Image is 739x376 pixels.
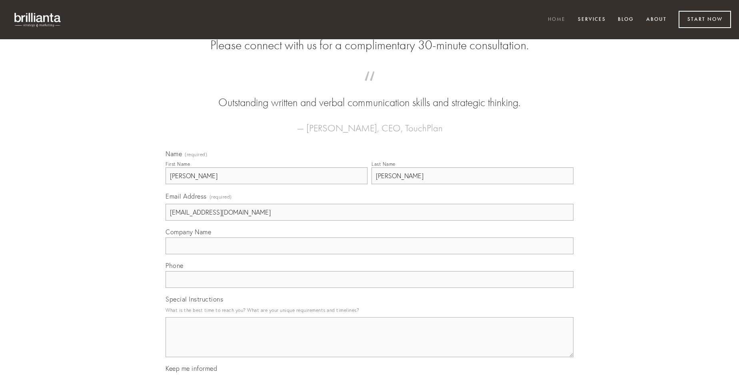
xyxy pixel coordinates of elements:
[371,161,395,167] div: Last Name
[166,364,217,372] span: Keep me informed
[613,13,639,26] a: Blog
[166,150,182,158] span: Name
[166,295,223,303] span: Special Instructions
[178,111,561,136] figcaption: — [PERSON_NAME], CEO, TouchPlan
[8,8,68,31] img: brillianta - research, strategy, marketing
[178,79,561,111] blockquote: Outstanding written and verbal communication skills and strategic thinking.
[210,191,232,202] span: (required)
[679,11,731,28] a: Start Now
[166,161,190,167] div: First Name
[166,228,211,236] span: Company Name
[641,13,672,26] a: About
[573,13,611,26] a: Services
[543,13,571,26] a: Home
[166,38,573,53] h2: Please connect with us for a complimentary 30-minute consultation.
[166,305,573,316] p: What is the best time to reach you? What are your unique requirements and timelines?
[185,152,207,157] span: (required)
[166,261,184,269] span: Phone
[166,192,207,200] span: Email Address
[178,79,561,95] span: “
